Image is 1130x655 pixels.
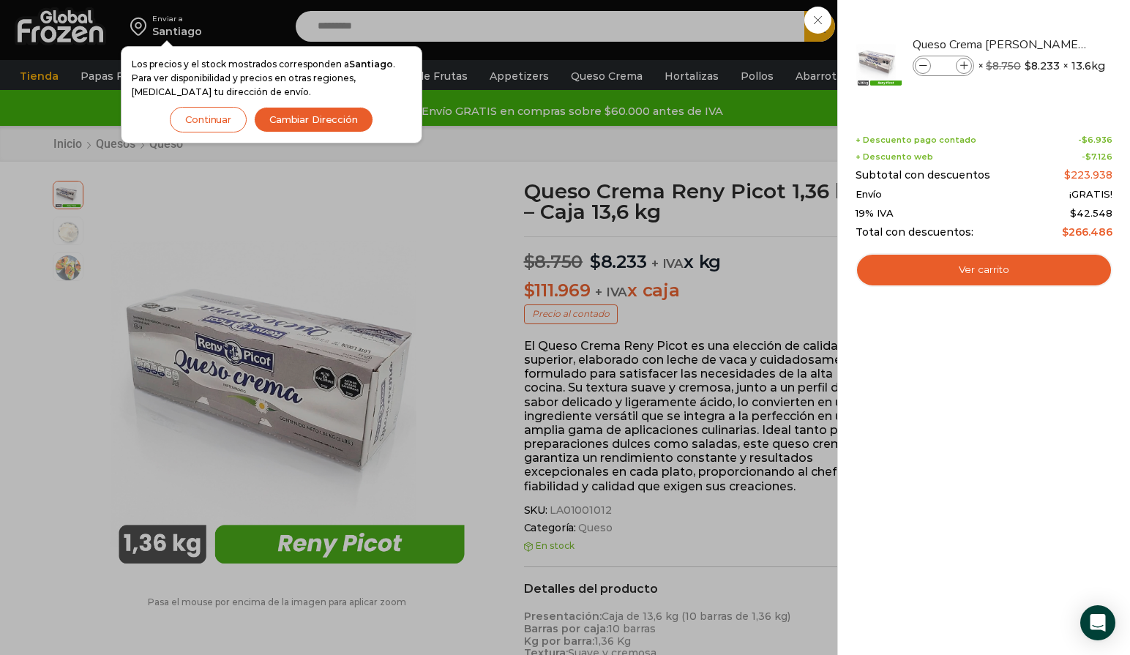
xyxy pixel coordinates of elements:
[1064,168,1112,181] bdi: 223.938
[1082,135,1112,145] bdi: 6.936
[1025,59,1060,73] bdi: 8.233
[1082,152,1112,162] span: -
[913,37,1087,53] a: Queso Crema [PERSON_NAME] 1,36 kg - Caja 13,6 kg
[1069,189,1112,201] span: ¡GRATIS!
[1070,207,1112,219] span: 42.548
[349,59,393,70] strong: Santiago
[1062,225,1069,239] span: $
[1078,135,1112,145] span: -
[986,59,1021,72] bdi: 8.750
[932,58,954,74] input: Product quantity
[856,208,894,220] span: 19% IVA
[1070,207,1077,219] span: $
[856,169,990,181] span: Subtotal con descuentos
[1085,151,1112,162] bdi: 7.126
[856,253,1112,287] a: Ver carrito
[856,152,933,162] span: + Descuento web
[1082,135,1088,145] span: $
[1062,225,1112,239] bdi: 266.486
[254,107,373,132] button: Cambiar Dirección
[856,135,976,145] span: + Descuento pago contado
[1085,151,1091,162] span: $
[1080,605,1115,640] div: Open Intercom Messenger
[170,107,247,132] button: Continuar
[1064,168,1071,181] span: $
[132,57,411,100] p: Los precios y el stock mostrados corresponden a . Para ver disponibilidad y precios en otras regi...
[978,56,1105,76] span: × × 13.6kg
[856,226,973,239] span: Total con descuentos:
[856,189,882,201] span: Envío
[1025,59,1031,73] span: $
[986,59,992,72] span: $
